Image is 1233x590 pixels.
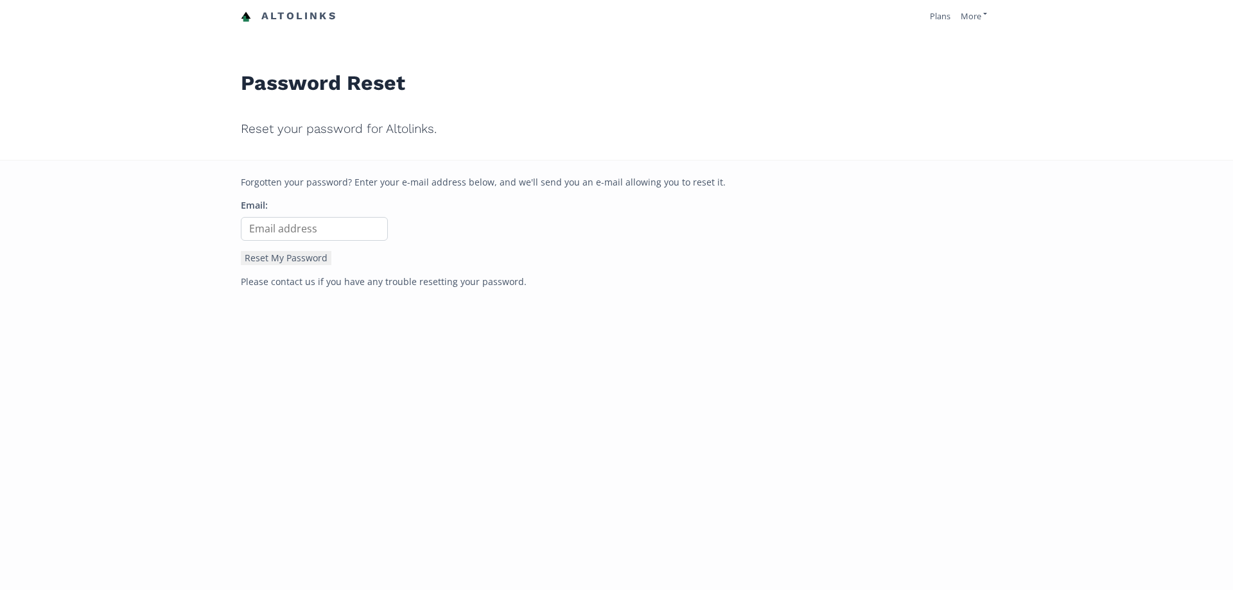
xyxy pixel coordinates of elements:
a: More [961,10,987,22]
a: Plans [930,10,950,22]
a: Altolinks [241,6,337,27]
p: Please contact us if you have any trouble resetting your password. [241,275,992,288]
input: Email address [241,217,388,241]
button: Reset My Password [241,251,331,265]
label: Email: [241,199,268,213]
img: favicon-32x32.png [241,12,251,22]
h2: Reset your password for Altolinks. [241,113,992,145]
h1: Password Reset [241,42,992,103]
p: Forgotten your password? Enter your e-mail address below, and we'll send you an e-mail allowing y... [241,176,992,189]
